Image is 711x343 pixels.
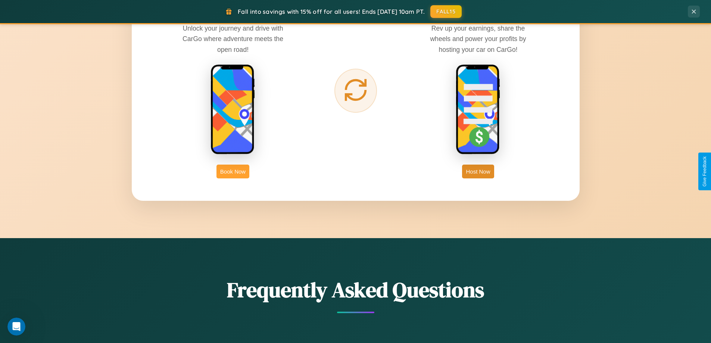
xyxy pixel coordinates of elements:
div: Give Feedback [702,156,707,187]
button: Book Now [216,165,249,178]
img: rent phone [211,64,255,155]
p: Rev up your earnings, share the wheels and power your profits by hosting your car on CarGo! [422,23,534,54]
span: Fall into savings with 15% off for all users! Ends [DATE] 10am PT. [238,8,425,15]
button: Host Now [462,165,494,178]
button: FALL15 [430,5,462,18]
h2: Frequently Asked Questions [132,275,580,304]
img: host phone [456,64,500,155]
iframe: Intercom live chat [7,318,25,336]
p: Unlock your journey and drive with CarGo where adventure meets the open road! [177,23,289,54]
